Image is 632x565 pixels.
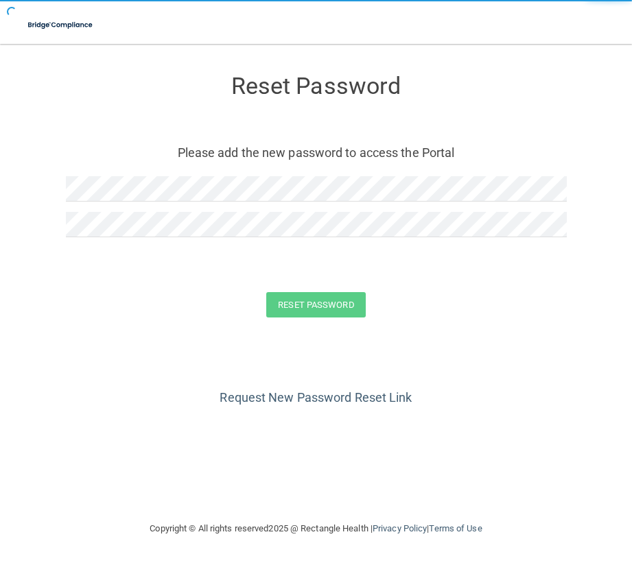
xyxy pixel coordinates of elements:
[66,73,567,99] h3: Reset Password
[76,141,557,164] p: Please add the new password to access the Portal
[373,523,427,533] a: Privacy Policy
[21,11,101,39] img: bridge_compliance_login_screen.278c3ca4.svg
[266,292,365,317] button: Reset Password
[66,507,567,551] div: Copyright © All rights reserved 2025 @ Rectangle Health | |
[220,390,412,405] a: Request New Password Reset Link
[429,523,482,533] a: Terms of Use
